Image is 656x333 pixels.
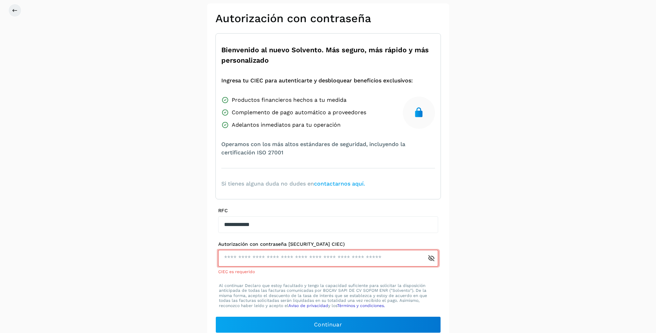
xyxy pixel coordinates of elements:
[337,303,385,308] a: Términos y condiciones.
[413,107,424,118] img: secure
[314,180,365,187] a: contactarnos aquí.
[221,45,435,65] span: Bienvenido al nuevo Solvento. Más seguro, más rápido y más personalizado
[218,269,255,274] span: CIEC es requerido
[218,208,438,214] label: RFC
[232,121,341,129] span: Adelantos inmediatos para tu operación
[232,108,366,117] span: Complemento de pago automático a proveedores
[215,12,441,25] h2: Autorización con contraseña
[219,283,437,308] p: Al continuar Declaro que estoy facultado y tengo la capacidad suficiente para solicitar la dispos...
[218,241,438,247] label: Autorización con contraseña [SECURITY_DATA] CIEC)
[232,96,347,104] span: Productos financieros hechos a tu medida
[221,180,365,188] span: Si tienes alguna duda no dudes en
[314,321,342,328] span: Continuar
[215,316,441,333] button: Continuar
[288,303,328,308] a: Aviso de privacidad
[221,76,413,85] span: Ingresa tu CIEC para autenticarte y desbloquear beneficios exclusivos:
[221,140,435,157] span: Operamos con los más altos estándares de seguridad, incluyendo la certificación ISO 27001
